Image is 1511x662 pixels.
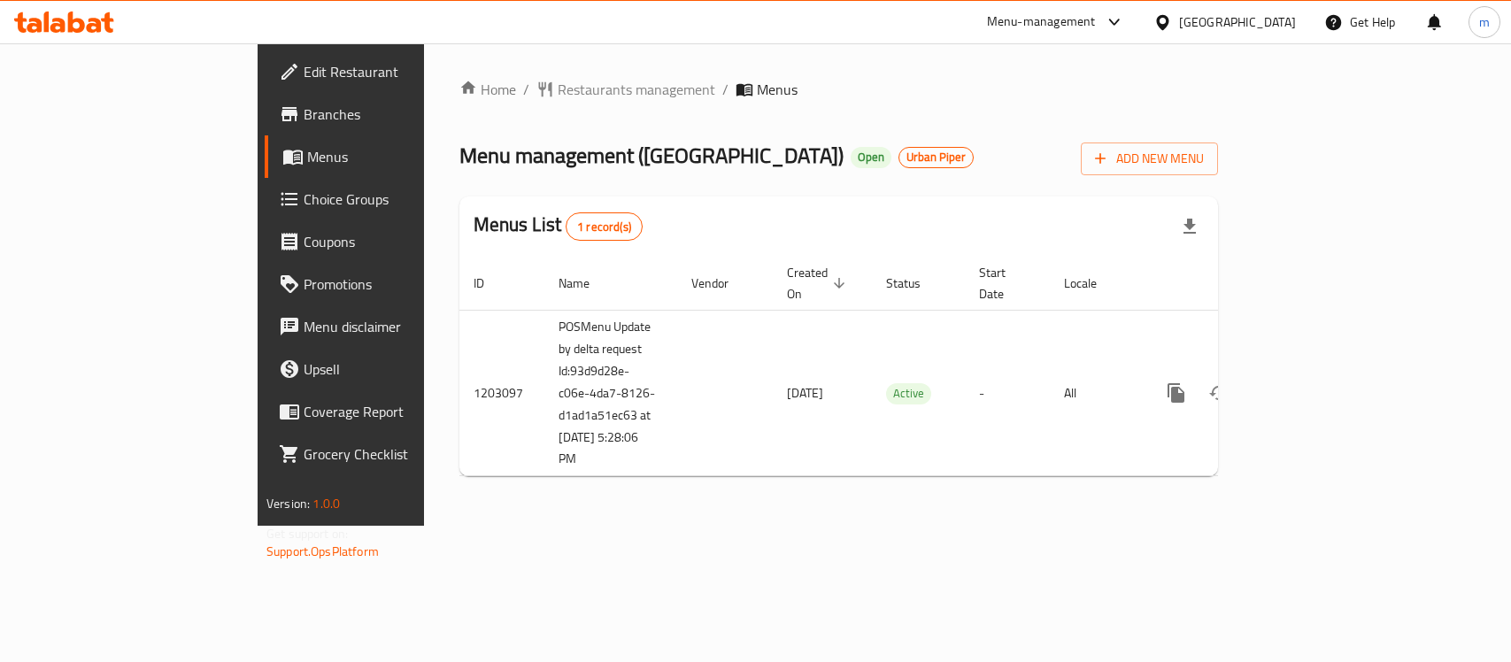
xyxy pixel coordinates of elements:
a: Menus [265,135,510,178]
span: [DATE] [787,381,823,404]
span: Vendor [691,273,752,294]
span: Open [851,150,891,165]
a: Coverage Report [265,390,510,433]
span: Urban Piper [899,150,973,165]
div: Total records count [566,212,643,241]
nav: breadcrumb [459,79,1218,100]
span: Menus [307,146,496,167]
div: Active [886,383,931,404]
li: / [722,79,729,100]
div: Open [851,147,891,168]
span: 1 record(s) [567,219,642,235]
td: - [965,310,1050,476]
span: Menu disclaimer [304,316,496,337]
span: Promotions [304,273,496,295]
span: Name [559,273,613,294]
a: Branches [265,93,510,135]
span: Edit Restaurant [304,61,496,82]
span: Upsell [304,358,496,380]
li: / [523,79,529,100]
div: [GEOGRAPHIC_DATA] [1179,12,1296,32]
span: Start Date [979,262,1029,304]
button: Change Status [1198,372,1240,414]
span: 1.0.0 [312,492,340,515]
td: POSMenu Update by delta request Id:93d9d28e-c06e-4da7-8126-d1ad1a51ec63 at [DATE] 5:28:06 PM [544,310,677,476]
a: Upsell [265,348,510,390]
span: Status [886,273,944,294]
a: Coupons [265,220,510,263]
span: Get support on: [266,522,348,545]
span: Restaurants management [558,79,715,100]
th: Actions [1141,257,1339,311]
span: Coverage Report [304,401,496,422]
a: Restaurants management [536,79,715,100]
a: Grocery Checklist [265,433,510,475]
a: Edit Restaurant [265,50,510,93]
span: Branches [304,104,496,125]
table: enhanced table [459,257,1339,477]
span: Version: [266,492,310,515]
td: All [1050,310,1141,476]
span: Menu management ( [GEOGRAPHIC_DATA] ) [459,135,844,175]
h2: Menus List [474,212,643,241]
a: Choice Groups [265,178,510,220]
div: Export file [1168,205,1211,248]
span: Created On [787,262,851,304]
div: Menu-management [987,12,1096,33]
span: Choice Groups [304,189,496,210]
a: Support.OpsPlatform [266,540,379,563]
span: Menus [757,79,798,100]
button: more [1155,372,1198,414]
span: Add New Menu [1095,148,1204,170]
span: Locale [1064,273,1120,294]
span: ID [474,273,507,294]
span: m [1479,12,1490,32]
span: Active [886,383,931,404]
button: Add New Menu [1081,142,1218,175]
span: Coupons [304,231,496,252]
span: Grocery Checklist [304,443,496,465]
a: Promotions [265,263,510,305]
a: Menu disclaimer [265,305,510,348]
